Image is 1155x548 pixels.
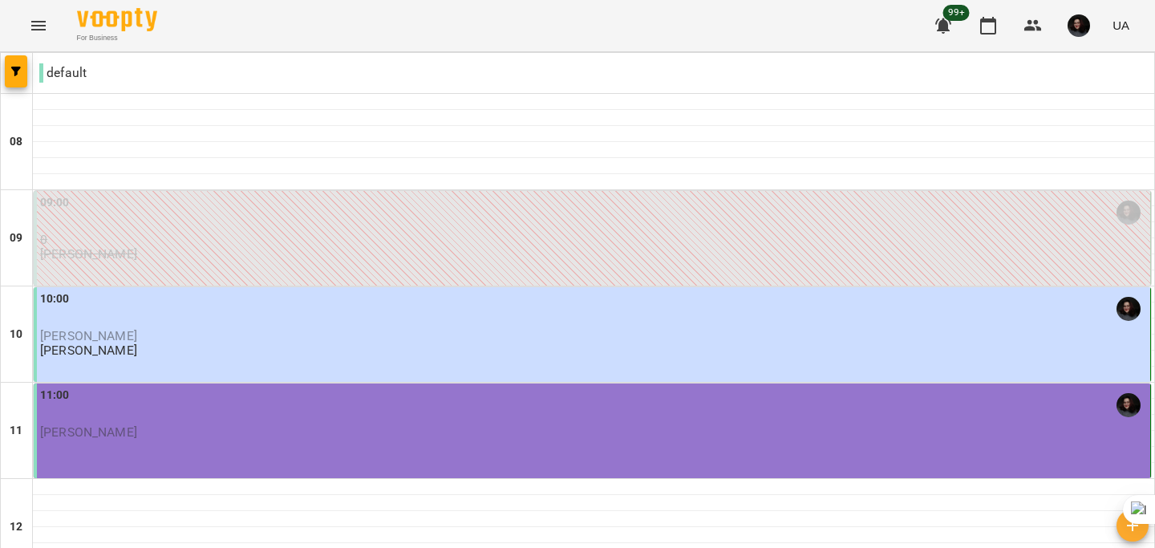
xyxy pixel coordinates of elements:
img: Наталія Кобель [1116,297,1141,321]
h6: 11 [10,422,22,440]
span: For Business [77,33,157,43]
img: 3b3145ad26fe4813cc7227c6ce1adc1c.jpg [1068,14,1090,37]
span: [PERSON_NAME] [40,424,137,440]
p: default [39,63,87,83]
h6: 12 [10,518,22,536]
p: 0 [40,233,1147,246]
p: [PERSON_NAME] [40,247,137,261]
label: 11:00 [40,387,70,404]
img: Наталія Кобель [1116,201,1141,225]
img: Наталія Кобель [1116,393,1141,417]
label: 10:00 [40,290,70,308]
span: UA [1112,17,1129,34]
img: Voopty Logo [77,8,157,31]
span: 99+ [943,5,970,21]
span: [PERSON_NAME] [40,328,137,343]
h6: 09 [10,229,22,247]
h6: 10 [10,326,22,343]
button: UA [1106,10,1136,40]
button: Створити урок [1116,509,1149,542]
button: Menu [19,6,58,45]
h6: 08 [10,133,22,151]
p: [PERSON_NAME] [40,343,137,357]
label: 09:00 [40,194,70,212]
